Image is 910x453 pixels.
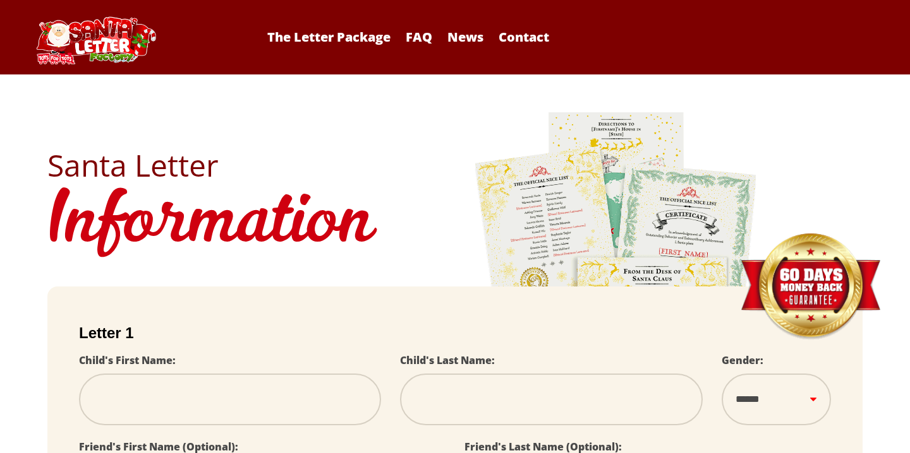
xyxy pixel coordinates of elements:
h1: Information [47,180,863,268]
label: Child's Last Name: [400,353,495,367]
label: Child's First Name: [79,353,176,367]
a: News [441,28,490,45]
a: The Letter Package [261,28,397,45]
h2: Santa Letter [47,150,863,180]
img: Money Back Guarantee [739,233,882,341]
a: FAQ [399,28,439,45]
label: Gender: [722,353,763,367]
a: Contact [492,28,555,45]
img: Santa Letter Logo [32,16,159,64]
h2: Letter 1 [79,324,831,342]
